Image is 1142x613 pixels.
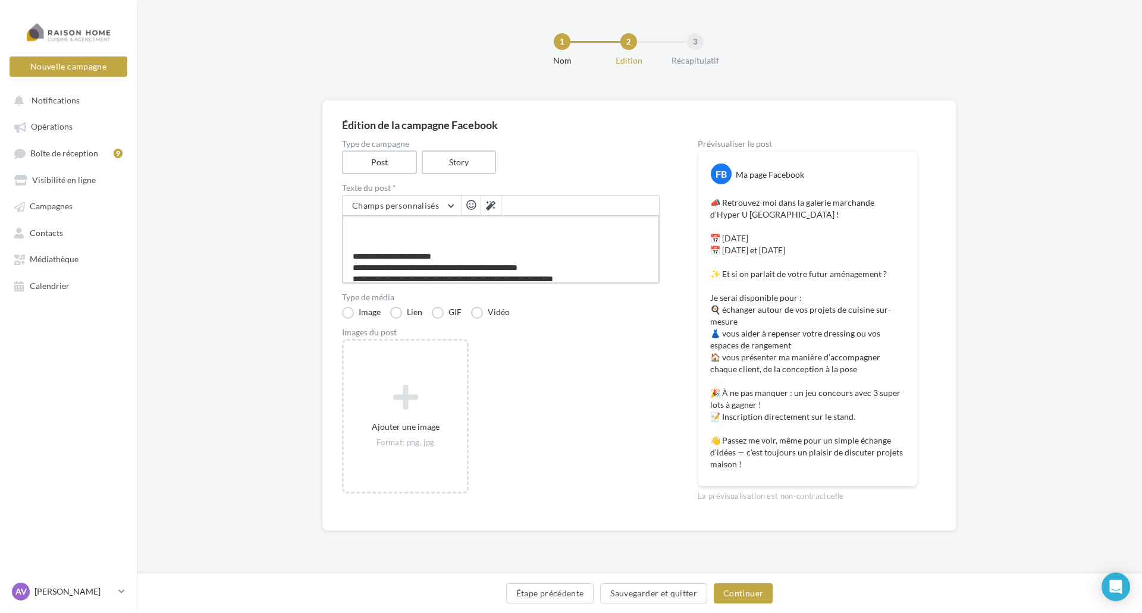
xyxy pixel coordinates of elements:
button: Nouvelle campagne [10,56,127,77]
label: Type de campagne [342,140,660,148]
span: Visibilité en ligne [32,175,96,185]
div: La prévisualisation est non-contractuelle [698,486,918,502]
button: Sauvegarder et quitter [600,583,707,603]
a: Boîte de réception9 [7,142,130,164]
span: Opérations [31,122,73,132]
label: Vidéo [471,307,510,319]
div: 1 [554,33,570,50]
label: Texte du post * [342,184,660,192]
a: Contacts [7,222,130,243]
div: Récapitulatif [657,55,733,67]
button: Étape précédente [506,583,594,603]
span: Notifications [32,95,80,105]
a: Opérations [7,115,130,137]
span: Boîte de réception [30,148,98,158]
p: 📣 Retrouvez-moi dans la galerie marchande d’Hyper U [GEOGRAPHIC_DATA] ! 📅 [DATE] 📅 [DATE] et [DAT... [710,197,905,470]
div: FB [711,164,732,184]
span: Médiathèque [30,254,79,265]
label: Lien [390,307,422,319]
a: Calendrier [7,275,130,296]
label: Post [342,150,417,174]
span: Champs personnalisés [352,200,439,210]
div: Prévisualiser le post [698,140,918,148]
a: Médiathèque [7,248,130,269]
div: Édition de la campagne Facebook [342,120,937,130]
span: Contacts [30,228,63,238]
div: 9 [114,149,123,158]
button: Champs personnalisés [343,196,461,216]
div: Nom [524,55,600,67]
button: Continuer [714,583,773,603]
button: Notifications [7,89,125,111]
div: Ma page Facebook [736,169,804,181]
div: 3 [687,33,704,50]
p: [PERSON_NAME] [34,586,114,598]
span: Campagnes [30,202,73,212]
div: Edition [591,55,667,67]
div: Open Intercom Messenger [1102,573,1130,601]
div: 2 [620,33,637,50]
a: Visibilité en ligne [7,169,130,190]
a: AV [PERSON_NAME] [10,580,127,603]
label: Image [342,307,381,319]
span: AV [15,586,27,598]
a: Campagnes [7,195,130,216]
label: GIF [432,307,462,319]
label: Type de média [342,293,660,301]
label: Story [422,150,497,174]
div: Images du post [342,328,660,337]
span: Calendrier [30,281,70,291]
